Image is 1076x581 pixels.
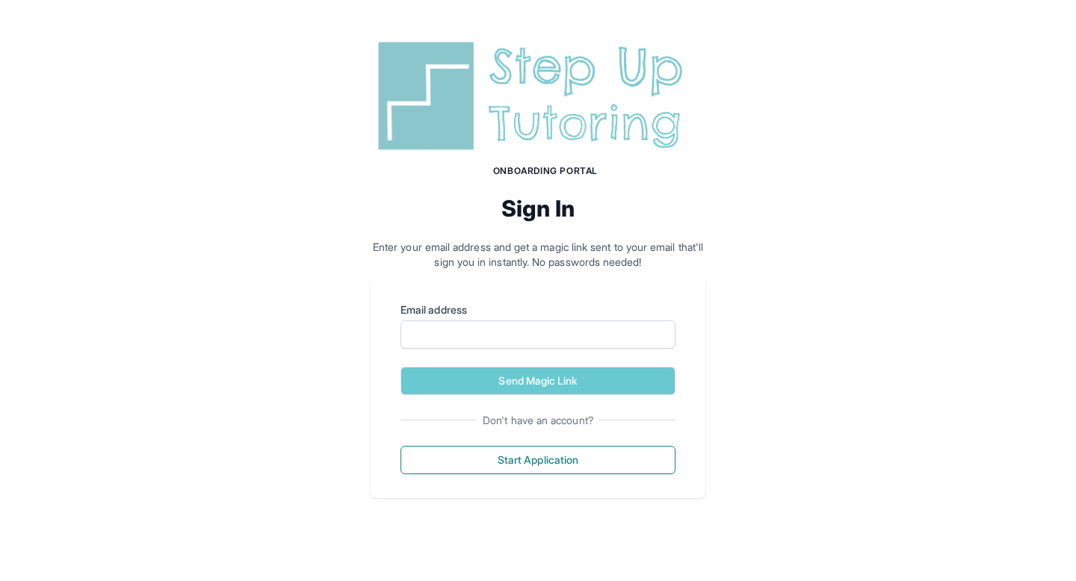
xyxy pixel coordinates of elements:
[401,446,675,474] button: Start Application
[386,165,705,177] h1: Onboarding Portal
[371,195,705,222] h2: Sign In
[371,240,705,270] p: Enter your email address and get a magic link sent to your email that'll sign you in instantly. N...
[401,302,675,317] label: Email address
[477,413,599,428] span: Don't have an account?
[371,36,705,156] img: Step Up Tutoring horizontal logo
[401,367,675,395] button: Send Magic Link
